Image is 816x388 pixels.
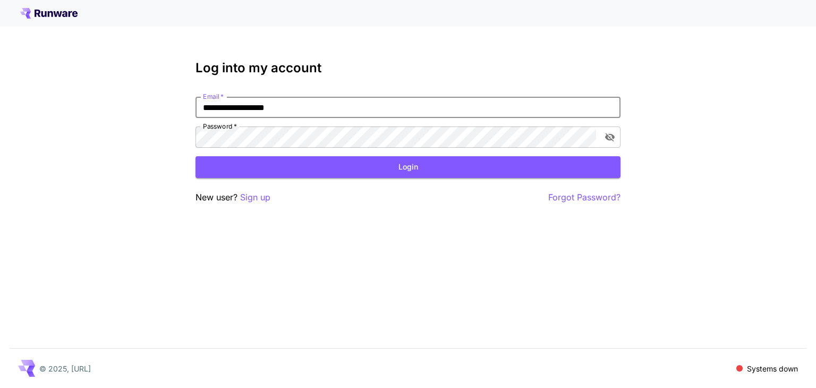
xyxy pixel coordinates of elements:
[747,363,798,374] p: Systems down
[195,61,620,75] h3: Log into my account
[240,191,270,204] button: Sign up
[600,128,619,147] button: toggle password visibility
[548,191,620,204] button: Forgot Password?
[39,363,91,374] p: © 2025, [URL]
[195,156,620,178] button: Login
[195,191,270,204] p: New user?
[203,122,237,131] label: Password
[203,92,224,101] label: Email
